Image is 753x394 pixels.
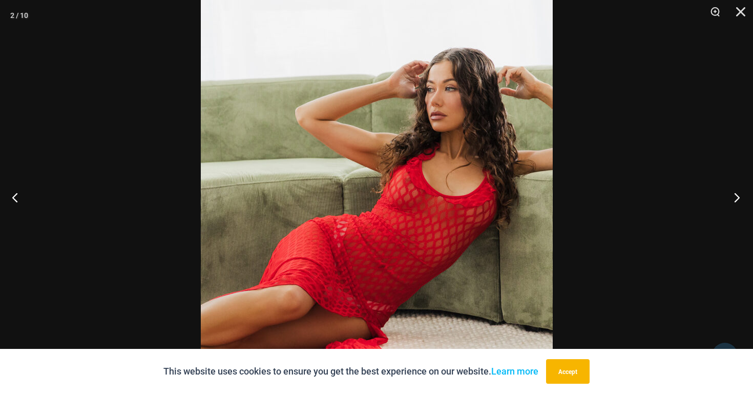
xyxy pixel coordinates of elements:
button: Next [715,172,753,223]
p: This website uses cookies to ensure you get the best experience on our website. [163,364,538,379]
a: Learn more [491,366,538,377]
div: 2 / 10 [10,8,28,23]
button: Accept [546,359,590,384]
